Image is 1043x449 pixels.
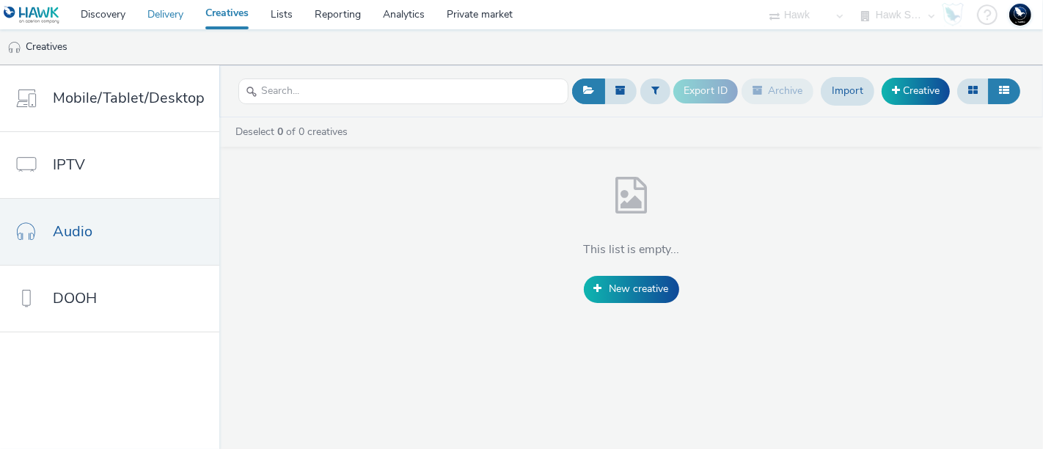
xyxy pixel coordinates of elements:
button: Table [988,79,1020,103]
a: Creative [882,78,950,104]
button: Grid [957,79,989,103]
h4: This list is empty... [583,242,679,258]
span: IPTV [53,154,85,175]
img: audio [7,40,22,55]
a: Deselect of 0 creatives [234,125,354,139]
span: Mobile/Tablet/Desktop [53,87,205,109]
a: New creative [584,276,679,302]
input: Search... [238,79,568,104]
img: Hawk Academy [942,3,964,26]
a: Hawk Academy [942,3,970,26]
button: Export ID [673,79,738,103]
span: New creative [610,282,669,296]
span: DOOH [53,288,97,309]
button: Archive [742,79,813,103]
a: Import [821,77,874,105]
img: undefined Logo [4,6,60,24]
strong: 0 [277,125,283,139]
img: Support Hawk [1009,4,1031,26]
span: Audio [53,221,92,242]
